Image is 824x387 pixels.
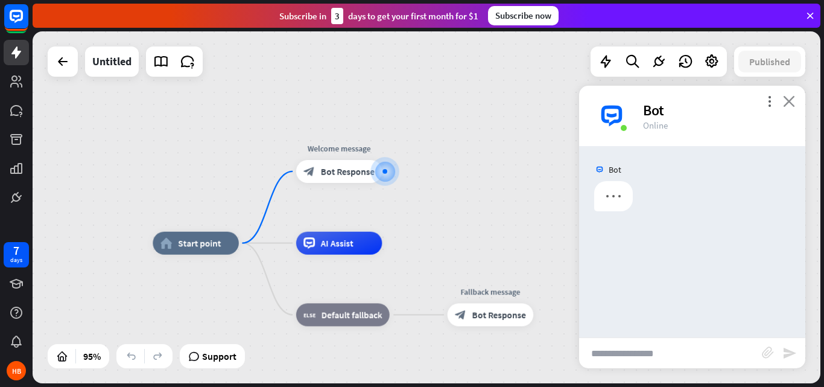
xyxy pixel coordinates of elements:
span: Bot [609,164,621,175]
span: Start point [178,237,221,249]
div: Online [643,120,791,131]
div: Welcome message [288,142,391,154]
div: Fallback message [439,286,542,298]
div: Bot [643,101,791,120]
i: block_bot_response [455,309,466,321]
i: home_2 [160,237,173,249]
i: block_bot_response [303,165,315,177]
div: days [10,256,22,264]
div: HB [7,361,26,380]
button: Published [738,51,801,72]
div: Subscribe in days to get your first month for $1 [279,8,478,24]
a: 7 days [4,242,29,267]
button: Open LiveChat chat widget [10,5,46,41]
i: more_vert [764,95,775,107]
span: Default fallback [322,309,382,321]
div: 95% [80,347,104,366]
span: Bot Response [321,165,375,177]
i: send [782,346,797,360]
span: Support [202,347,236,366]
span: Bot Response [472,309,526,321]
i: block_attachment [762,347,774,359]
div: Untitled [92,46,132,77]
div: 7 [13,245,19,256]
span: AI Assist [321,237,353,249]
i: block_fallback [303,309,315,321]
i: close [783,95,795,107]
div: Subscribe now [488,6,559,25]
div: 3 [331,8,343,24]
